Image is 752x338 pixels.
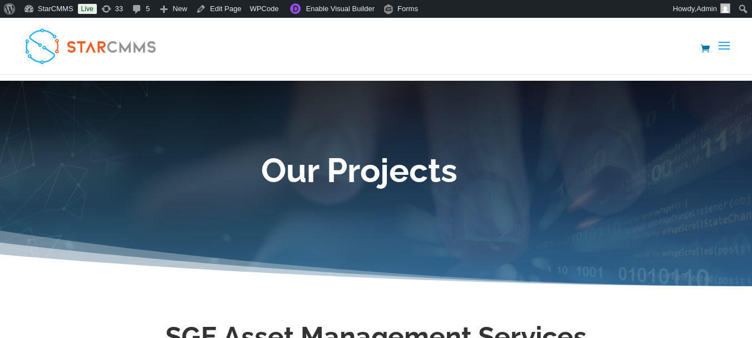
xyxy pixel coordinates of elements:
[567,218,752,338] iframe: Chat Widget
[696,4,717,13] span: Admin
[78,4,97,14] a: Live
[19,22,162,69] img: StarCMMS
[720,3,730,13] img: Image
[42,154,677,193] h1: Our Projects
